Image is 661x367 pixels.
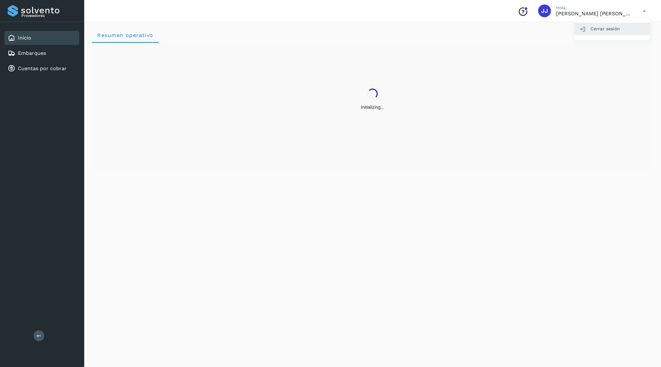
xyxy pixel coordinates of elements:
div: Cerrar sesión [575,23,650,35]
div: Embarques [4,46,79,60]
a: Embarques [18,50,46,56]
a: Inicio [18,35,31,41]
a: Cuentas por cobrar [18,65,67,71]
p: Proveedores [21,13,77,18]
div: Inicio [4,31,79,45]
div: Cuentas por cobrar [4,62,79,76]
